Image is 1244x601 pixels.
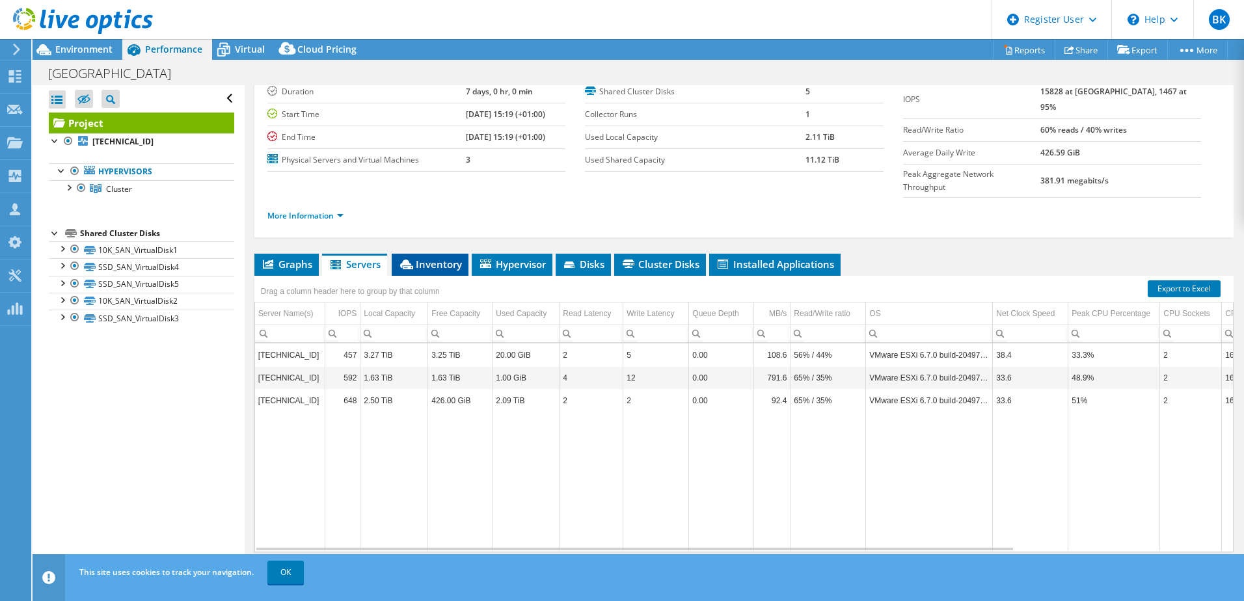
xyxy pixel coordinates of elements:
[563,306,611,321] div: Read Latency
[49,310,234,327] a: SSD_SAN_VirtualDisk3
[791,343,866,366] td: Column Read/Write ratio, Value 56% / 44%
[1160,325,1222,342] td: Column CPU Sockets, Filter cell
[1128,14,1139,25] svg: \n
[267,85,466,98] label: Duration
[1167,40,1228,60] a: More
[1209,9,1230,30] span: BK
[338,306,357,321] div: IOPS
[49,180,234,197] a: Cluster
[560,343,623,366] td: Column Read Latency, Value 2
[1068,302,1160,325] td: Peak CPU Percentage Column
[1072,306,1150,321] div: Peak CPU Percentage
[621,258,699,271] span: Cluster Disks
[996,306,1055,321] div: Net Clock Speed
[145,43,202,55] span: Performance
[493,343,560,366] td: Column Used Capacity, Value 20.00 GiB
[791,366,866,389] td: Column Read/Write ratio, Value 65% / 35%
[431,306,480,321] div: Free Capacity
[325,302,360,325] td: IOPS Column
[623,343,689,366] td: Column Write Latency, Value 5
[49,163,234,180] a: Hypervisors
[585,85,805,98] label: Shared Cluster Disks
[585,154,805,167] label: Used Shared Capacity
[623,325,689,342] td: Column Write Latency, Filter cell
[1148,280,1221,297] a: Export to Excel
[360,389,428,412] td: Column Local Capacity, Value 2.50 TiB
[49,133,234,150] a: [TECHNICAL_ID]
[805,131,835,142] b: 2.11 TiB
[689,366,754,389] td: Column Queue Depth, Value 0.00
[769,306,787,321] div: MB/s
[754,366,791,389] td: Column MB/s, Value 791.6
[364,306,415,321] div: Local Capacity
[585,131,805,144] label: Used Local Capacity
[1055,40,1108,60] a: Share
[623,389,689,412] td: Column Write Latency, Value 2
[1068,325,1160,342] td: Column Peak CPU Percentage, Filter cell
[562,258,604,271] span: Disks
[466,154,470,165] b: 3
[360,343,428,366] td: Column Local Capacity, Value 3.27 TiB
[794,306,850,321] div: Read/Write ratio
[866,325,993,342] td: Column OS, Filter cell
[428,366,493,389] td: Column Free Capacity, Value 1.63 TiB
[689,343,754,366] td: Column Queue Depth, Value 0.00
[585,108,805,121] label: Collector Runs
[466,131,545,142] b: [DATE] 15:19 (+01:00)
[903,124,1040,137] label: Read/Write Ratio
[689,325,754,342] td: Column Queue Depth, Filter cell
[1040,86,1187,113] b: 15828 at [GEOGRAPHIC_DATA], 1467 at 95%
[993,325,1068,342] td: Column Net Clock Speed, Filter cell
[1040,175,1109,186] b: 381.91 megabits/s
[1068,343,1160,366] td: Column Peak CPU Percentage, Value 33.3%
[903,93,1040,106] label: IOPS
[478,258,546,271] span: Hypervisor
[49,276,234,293] a: SSD_SAN_VirtualDisk5
[325,325,360,342] td: Column IOPS, Filter cell
[1040,147,1080,158] b: 426.59 GiB
[805,109,810,120] b: 1
[993,40,1055,60] a: Reports
[466,109,545,120] b: [DATE] 15:19 (+01:00)
[560,389,623,412] td: Column Read Latency, Value 2
[255,302,325,325] td: Server Name(s) Column
[428,325,493,342] td: Column Free Capacity, Filter cell
[398,258,462,271] span: Inventory
[754,389,791,412] td: Column MB/s, Value 92.4
[1040,124,1127,135] b: 60% reads / 40% writes
[623,366,689,389] td: Column Write Latency, Value 12
[866,343,993,366] td: Column OS, Value VMware ESXi 6.7.0 build-20497097
[258,282,443,300] div: Drag a column header here to group by that column
[267,131,466,144] label: End Time
[493,302,560,325] td: Used Capacity Column
[267,561,304,584] a: OK
[325,389,360,412] td: Column IOPS, Value 648
[1068,389,1160,412] td: Column Peak CPU Percentage, Value 51%
[297,43,357,55] span: Cloud Pricing
[49,293,234,310] a: 10K_SAN_VirtualDisk2
[623,302,689,325] td: Write Latency Column
[869,306,880,321] div: OS
[329,258,381,271] span: Servers
[255,343,325,366] td: Column Server Name(s), Value 172.19.254.41
[255,325,325,342] td: Column Server Name(s), Filter cell
[689,302,754,325] td: Queue Depth Column
[325,366,360,389] td: Column IOPS, Value 592
[49,241,234,258] a: 10K_SAN_VirtualDisk1
[560,302,623,325] td: Read Latency Column
[993,389,1068,412] td: Column Net Clock Speed, Value 33.6
[791,325,866,342] td: Column Read/Write ratio, Filter cell
[1068,366,1160,389] td: Column Peak CPU Percentage, Value 48.9%
[560,366,623,389] td: Column Read Latency, Value 4
[903,168,1040,194] label: Peak Aggregate Network Throughput
[754,343,791,366] td: Column MB/s, Value 108.6
[360,302,428,325] td: Local Capacity Column
[560,325,623,342] td: Column Read Latency, Filter cell
[267,154,466,167] label: Physical Servers and Virtual Machines
[754,302,791,325] td: MB/s Column
[689,389,754,412] td: Column Queue Depth, Value 0.00
[716,258,834,271] span: Installed Applications
[466,86,533,97] b: 7 days, 0 hr, 0 min
[1107,40,1168,60] a: Export
[267,210,344,221] a: More Information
